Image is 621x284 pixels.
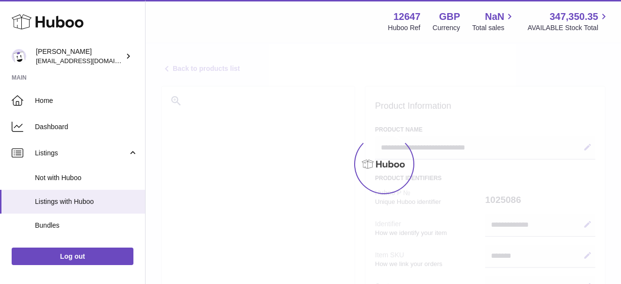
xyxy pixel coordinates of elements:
span: Dashboard [35,122,138,132]
span: NaN [485,10,504,23]
span: Bundles [35,221,138,230]
span: 347,350.35 [550,10,598,23]
a: NaN Total sales [472,10,515,33]
span: Not with Huboo [35,173,138,183]
div: Huboo Ref [388,23,421,33]
a: Log out [12,248,133,265]
span: [EMAIL_ADDRESS][DOMAIN_NAME] [36,57,143,65]
span: AVAILABLE Stock Total [527,23,609,33]
strong: GBP [439,10,460,23]
span: Home [35,96,138,105]
img: internalAdmin-12647@internal.huboo.com [12,49,26,64]
strong: 12647 [393,10,421,23]
span: Listings [35,149,128,158]
a: 347,350.35 AVAILABLE Stock Total [527,10,609,33]
div: Currency [433,23,460,33]
span: Listings with Huboo [35,197,138,206]
div: [PERSON_NAME] [36,47,123,66]
span: Total sales [472,23,515,33]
